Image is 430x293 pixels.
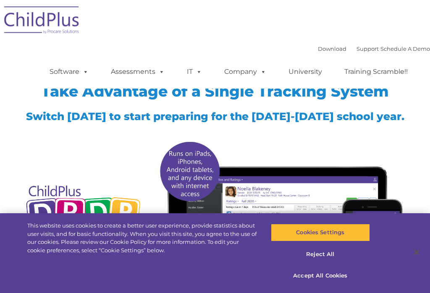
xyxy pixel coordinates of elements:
[41,63,97,80] a: Software
[357,45,379,52] a: Support
[380,45,430,52] a: Schedule A Demo
[102,63,173,80] a: Assessments
[216,63,275,80] a: Company
[271,246,370,263] button: Reject All
[178,63,210,80] a: IT
[271,267,370,285] button: Accept All Cookies
[407,243,426,262] button: Close
[318,45,430,52] font: |
[271,224,370,241] button: Cookies Settings
[27,222,258,254] div: This website uses cookies to create a better user experience, provide statistics about user visit...
[41,82,389,100] span: Take Advantage of a Single Tracking System
[318,45,346,52] a: Download
[336,63,416,80] a: Training Scramble!!
[24,178,143,251] img: Copyright - DRDP Logo
[26,110,404,123] span: Switch [DATE] to start preparing for the [DATE]-[DATE] school year.
[280,63,330,80] a: University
